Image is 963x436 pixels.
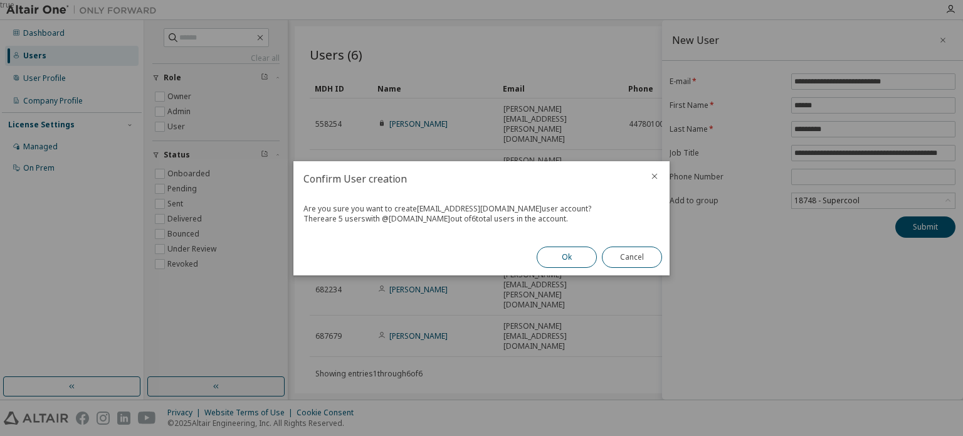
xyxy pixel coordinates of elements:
[602,247,662,268] button: Cancel
[303,204,660,214] div: Are you sure you want to create [EMAIL_ADDRESS][DOMAIN_NAME] user account?
[537,247,597,268] button: Ok
[293,161,639,196] h2: Confirm User creation
[650,171,660,181] button: close
[303,214,660,224] div: There are 5 users with @ [DOMAIN_NAME] out of 6 total users in the account.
